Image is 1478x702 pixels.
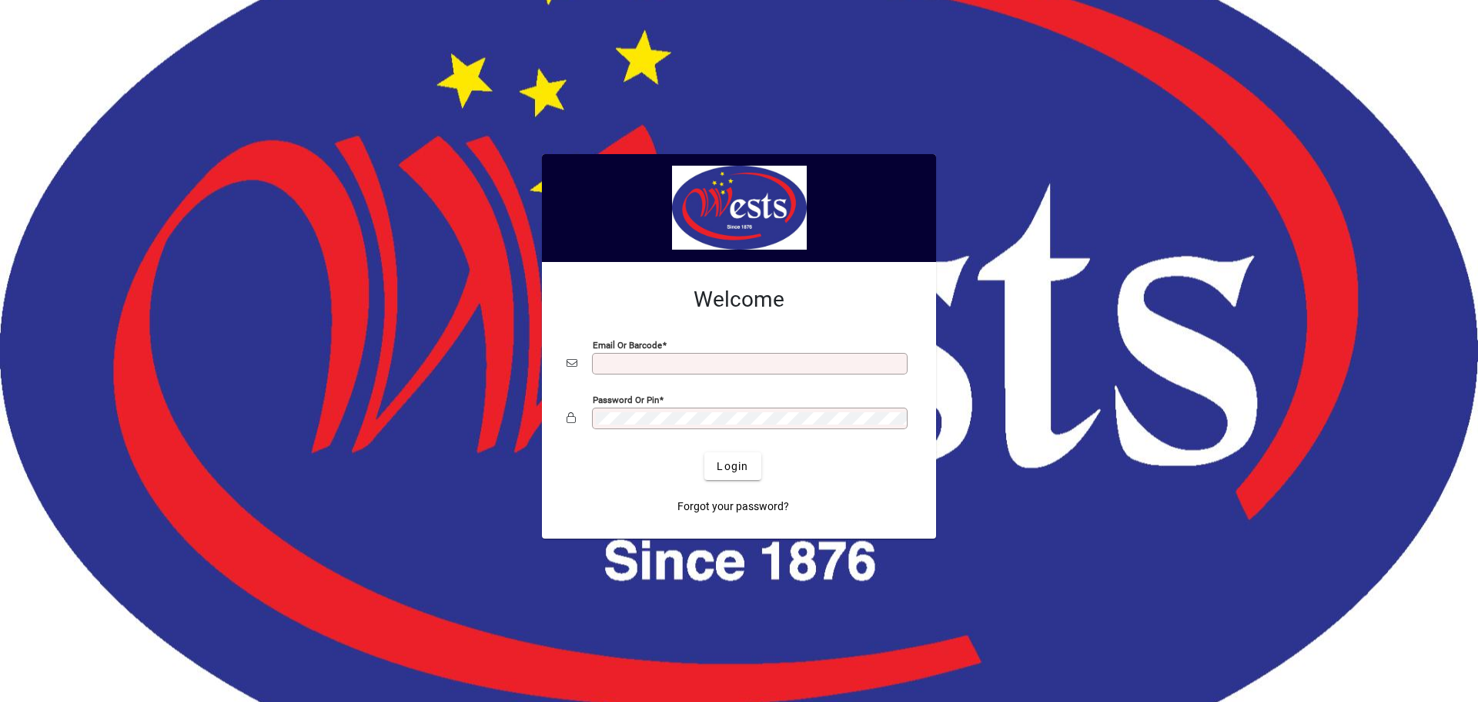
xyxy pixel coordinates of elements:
span: Forgot your password? [677,499,789,515]
a: Forgot your password? [671,492,795,520]
mat-label: Email or Barcode [593,340,662,351]
span: Login [717,458,748,475]
h2: Welcome [567,287,911,313]
button: Login [704,452,761,480]
mat-label: Password or Pin [593,395,659,405]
